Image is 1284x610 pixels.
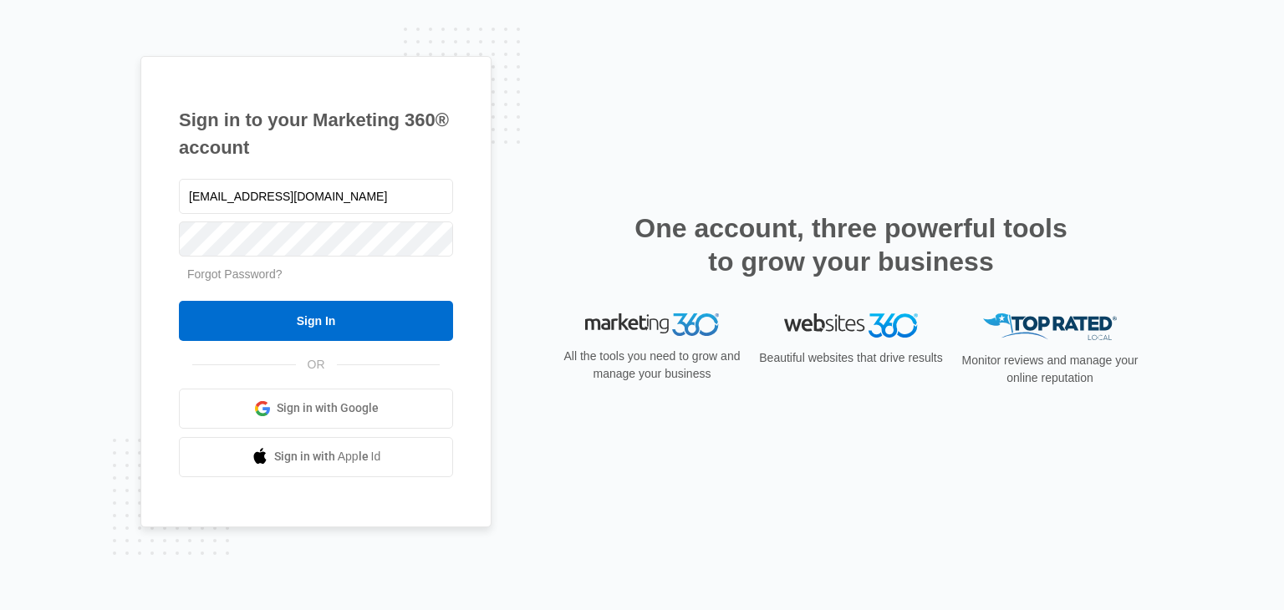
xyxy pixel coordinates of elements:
[983,313,1117,341] img: Top Rated Local
[179,301,453,341] input: Sign In
[558,348,746,383] p: All the tools you need to grow and manage your business
[757,349,945,367] p: Beautiful websites that drive results
[277,399,379,417] span: Sign in with Google
[179,106,453,161] h1: Sign in to your Marketing 360® account
[274,448,381,465] span: Sign in with Apple Id
[585,313,719,337] img: Marketing 360
[296,356,337,374] span: OR
[956,352,1144,387] p: Monitor reviews and manage your online reputation
[629,211,1073,278] h2: One account, three powerful tools to grow your business
[179,389,453,429] a: Sign in with Google
[179,179,453,214] input: Email
[187,267,283,281] a: Forgot Password?
[784,313,918,338] img: Websites 360
[179,437,453,477] a: Sign in with Apple Id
